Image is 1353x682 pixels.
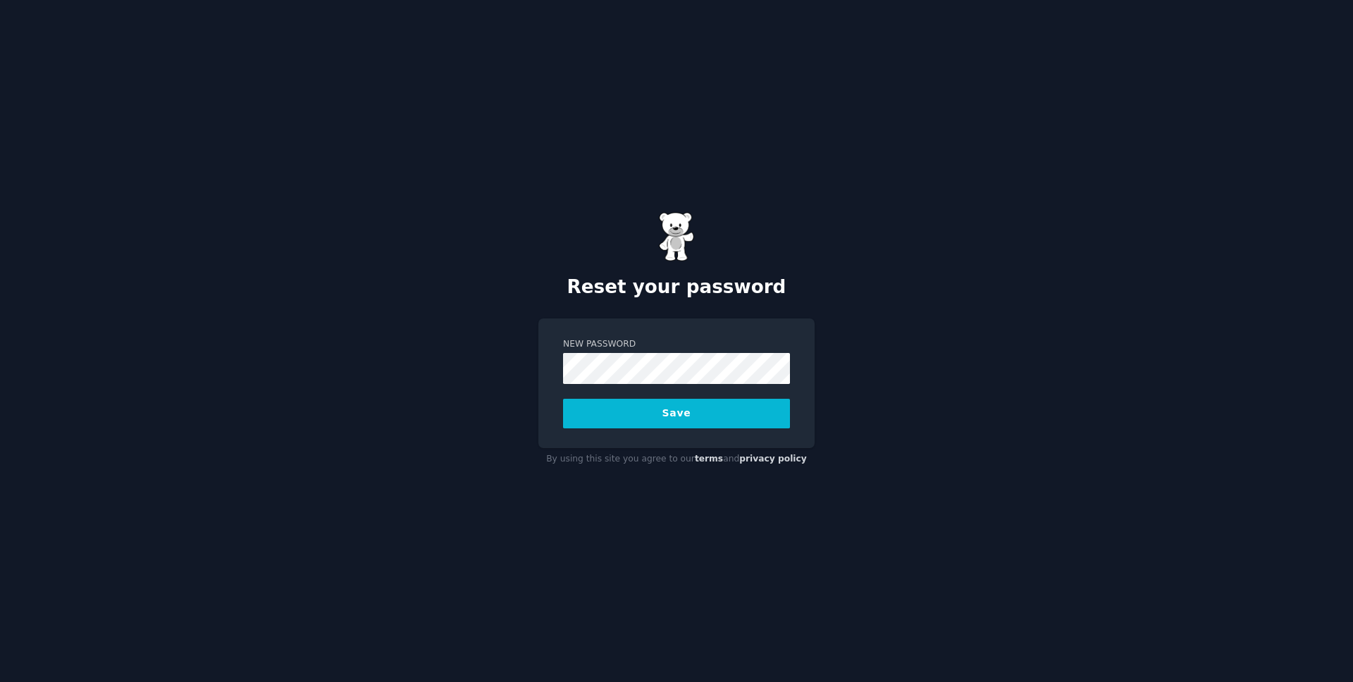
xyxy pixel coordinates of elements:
h2: Reset your password [538,276,815,299]
div: By using this site you agree to our and [538,448,815,471]
button: Save [563,399,790,428]
a: privacy policy [739,454,807,464]
a: terms [695,454,723,464]
label: New Password [563,338,790,351]
img: Gummy Bear [659,212,694,261]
